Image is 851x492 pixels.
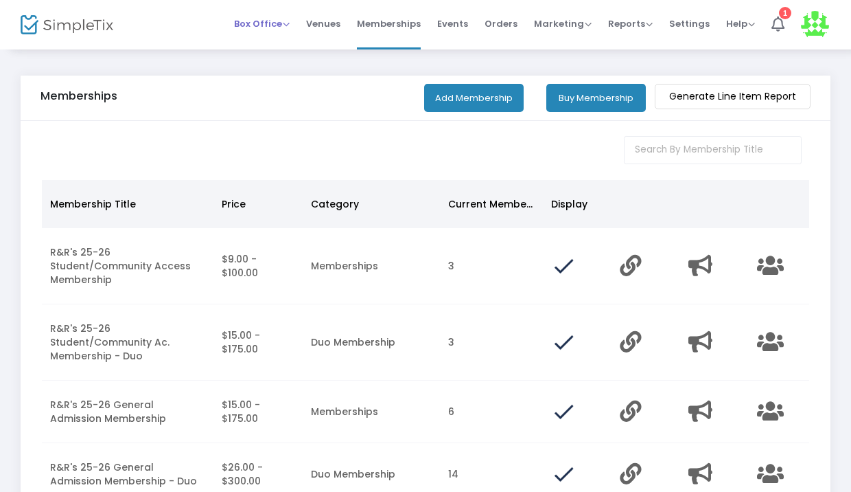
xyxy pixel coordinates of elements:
[213,304,303,381] td: $15.00 - $175.00
[40,89,117,103] h5: Memberships
[543,180,611,228] th: Display
[440,304,543,381] td: 3
[655,84,811,109] m-button: Generate Line Item Report
[234,17,290,30] span: Box Office
[303,381,440,443] td: Memberships
[213,180,303,228] th: Price
[306,6,340,41] span: Venues
[440,228,543,304] td: 3
[551,330,576,355] img: done.png
[357,6,421,41] span: Memberships
[485,6,517,41] span: Orders
[303,228,440,304] td: Memberships
[726,17,755,30] span: Help
[779,7,791,19] div: 1
[213,228,303,304] td: $9.00 - $100.00
[303,180,440,228] th: Category
[624,136,802,164] input: Search By Membership Title
[437,6,468,41] span: Events
[551,254,576,278] img: done.png
[551,462,576,487] img: done.png
[669,6,710,41] span: Settings
[42,228,213,304] td: R&R's 25-26 Student/Community Access Membership
[534,17,592,30] span: Marketing
[440,180,543,228] th: Current Members
[42,180,213,228] th: Membership Title
[424,84,524,112] button: Add Membership
[42,304,213,381] td: R&R's 25-26 Student/Community Ac. Membership - Duo
[440,381,543,443] td: 6
[213,381,303,443] td: $15.00 - $175.00
[608,17,653,30] span: Reports
[303,304,440,381] td: Duo Membership
[551,399,576,424] img: done.png
[546,84,646,112] button: Buy Membership
[42,381,213,443] td: R&R's 25-26 General Admission Membership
